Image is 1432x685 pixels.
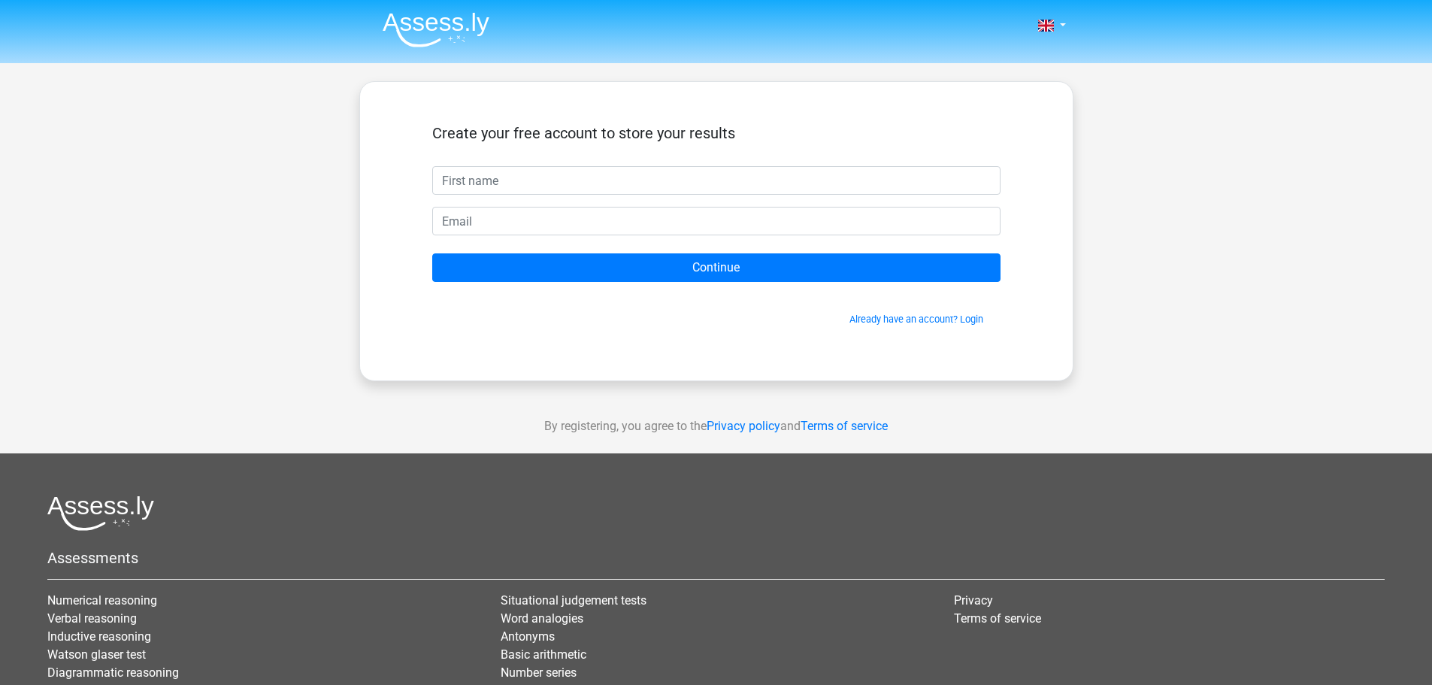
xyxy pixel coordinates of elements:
h5: Assessments [47,549,1385,567]
a: Antonyms [501,629,555,644]
img: Assessly [383,12,489,47]
a: Terms of service [954,611,1041,626]
a: Word analogies [501,611,583,626]
a: Number series [501,665,577,680]
input: Continue [432,253,1001,282]
a: Privacy policy [707,419,780,433]
a: Inductive reasoning [47,629,151,644]
a: Verbal reasoning [47,611,137,626]
a: Already have an account? Login [849,314,983,325]
a: Numerical reasoning [47,593,157,608]
a: Watson glaser test [47,647,146,662]
a: Diagrammatic reasoning [47,665,179,680]
a: Privacy [954,593,993,608]
input: First name [432,166,1001,195]
a: Situational judgement tests [501,593,646,608]
img: Assessly logo [47,496,154,531]
h5: Create your free account to store your results [432,124,1001,142]
a: Terms of service [801,419,888,433]
input: Email [432,207,1001,235]
a: Basic arithmetic [501,647,586,662]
